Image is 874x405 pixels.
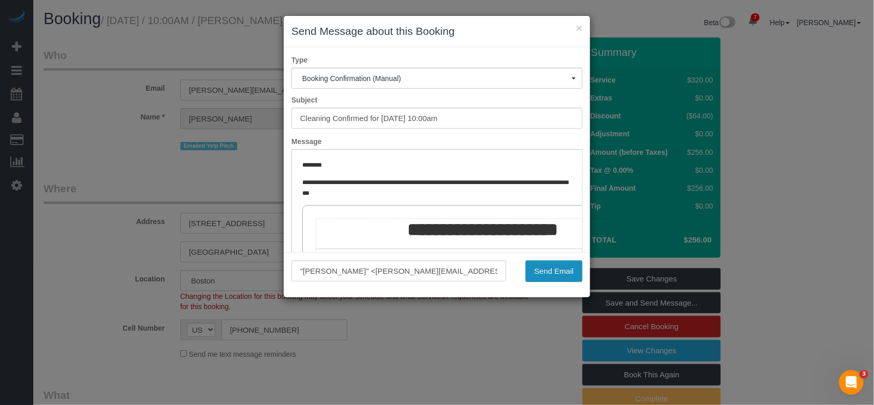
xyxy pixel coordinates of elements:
[576,23,582,33] button: ×
[839,370,864,395] iframe: Intercom live chat
[284,95,590,105] label: Subject
[292,68,582,89] button: Booking Confirmation (Manual)
[860,370,868,378] span: 3
[284,55,590,65] label: Type
[526,260,582,282] button: Send Email
[302,74,572,83] span: Booking Confirmation (Manual)
[292,150,582,310] iframe: Rich Text Editor, editor1
[292,24,582,39] h3: Send Message about this Booking
[284,136,590,147] label: Message
[292,108,582,129] input: Subject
